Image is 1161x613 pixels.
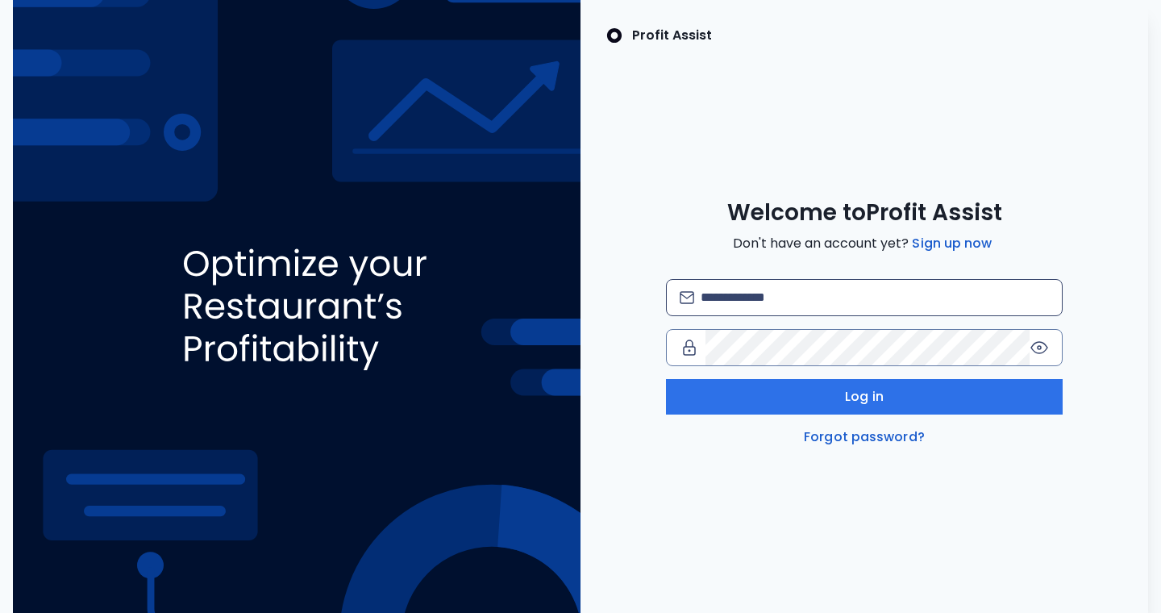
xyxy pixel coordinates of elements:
span: Welcome to Profit Assist [727,198,1002,227]
span: Don't have an account yet? [733,234,995,253]
span: Log in [845,387,884,407]
a: Sign up now [909,234,995,253]
button: Log in [666,379,1063,415]
a: Forgot password? [801,427,928,447]
img: email [680,291,695,303]
img: SpotOn Logo [606,26,622,45]
p: Profit Assist [632,26,712,45]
